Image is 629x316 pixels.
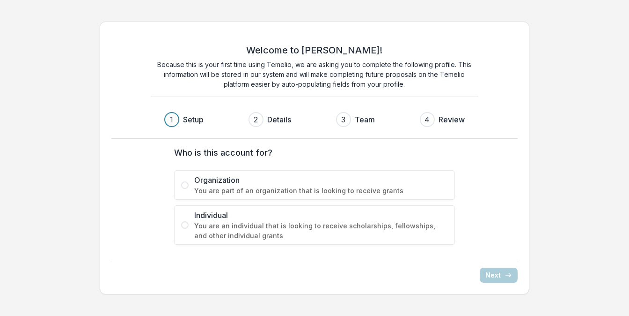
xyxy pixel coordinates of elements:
[355,114,375,125] h3: Team
[439,114,465,125] h3: Review
[254,114,258,125] div: 2
[480,268,518,283] button: Next
[424,114,430,125] div: 4
[151,60,478,89] p: Because this is your first time using Temelio, we are asking you to complete the following profil...
[341,114,345,125] div: 3
[194,221,448,241] span: You are an individual that is looking to receive scholarships, fellowships, and other individual ...
[194,210,448,221] span: Individual
[194,186,448,196] span: You are part of an organization that is looking to receive grants
[174,146,449,159] label: Who is this account for?
[164,112,465,127] div: Progress
[194,174,448,186] span: Organization
[267,114,291,125] h3: Details
[183,114,204,125] h3: Setup
[170,114,173,125] div: 1
[246,45,382,56] h2: Welcome to [PERSON_NAME]!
